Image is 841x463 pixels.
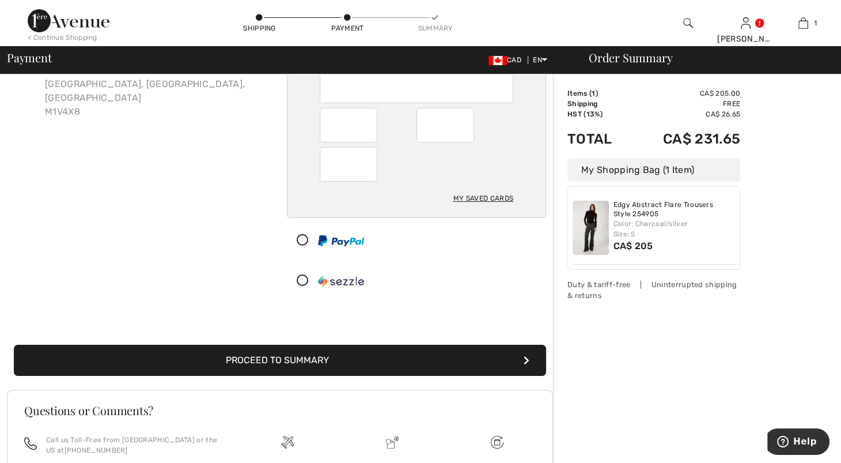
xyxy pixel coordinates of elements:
[488,56,526,64] span: CAD
[567,88,631,99] td: Items ( )
[7,52,51,63] span: Payment
[613,219,736,239] div: Color: Charcoal/silver Size: S
[488,56,507,65] img: Canadian Dollar
[567,119,631,159] td: Total
[533,56,547,64] span: EN
[717,33,774,45] div: [PERSON_NAME]
[567,279,740,301] div: Duty & tariff-free | Uninterrupted shipping & returns
[573,201,609,255] img: Edgy Abstract Flare Trousers Style 254905
[631,88,740,99] td: CA$ 205.00
[418,23,453,33] div: Summary
[767,428,829,457] iframe: Opens a widget where you can find more information
[798,16,808,30] img: My Bag
[329,73,506,99] iframe: Secure Credit Card Frame - Credit Card Number
[631,99,740,109] td: Free
[36,40,273,128] div: [PERSON_NAME] [STREET_ADDRESS][PERSON_NAME] [GEOGRAPHIC_DATA], [GEOGRAPHIC_DATA], [GEOGRAPHIC_DAT...
[281,436,294,449] img: Free shipping on orders over $99
[567,159,740,182] div: My Shopping Bag (1 Item)
[318,276,364,287] img: Sezzle
[65,446,128,454] a: [PHONE_NUMBER]
[453,189,513,208] div: My Saved Cards
[329,112,370,138] iframe: Secure Credit Card Frame - Expiration Month
[683,16,693,30] img: search the website
[24,405,536,416] h3: Questions or Comments?
[28,32,97,43] div: < Continue Shopping
[243,23,277,33] div: Shipping
[14,345,546,376] button: Proceed to Summary
[592,89,595,97] span: 1
[741,16,751,30] img: My Info
[567,109,631,119] td: HST (13%)
[613,201,736,219] a: Edgy Abstract Flare Trousers Style 254905
[775,16,831,30] a: 1
[318,235,364,246] img: PayPal
[814,18,817,28] span: 1
[741,17,751,28] a: Sign In
[575,52,834,63] div: Order Summary
[330,23,365,33] div: Payment
[386,436,399,449] img: Delivery is a breeze since we pay the duties!
[24,437,37,450] img: call
[631,109,740,119] td: CA$ 26.65
[491,436,503,449] img: Free shipping on orders over $99
[329,151,370,178] iframe: Secure Credit Card Frame - CVV
[28,9,109,32] img: 1ère Avenue
[46,435,221,456] p: Call us Toll-Free from [GEOGRAPHIC_DATA] or the US at
[567,99,631,109] td: Shipping
[613,240,653,251] span: CA$ 205
[631,119,740,159] td: CA$ 231.65
[426,112,467,138] iframe: Secure Credit Card Frame - Expiration Year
